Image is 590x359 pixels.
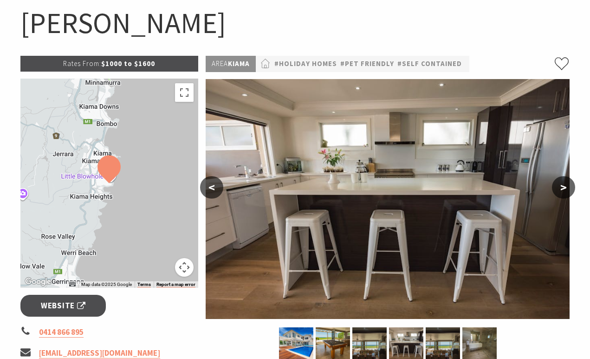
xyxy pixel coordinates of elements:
button: Keyboard shortcuts [69,281,76,288]
a: Report a map error [156,282,195,287]
button: < [200,176,223,199]
span: Map data ©2025 Google [81,282,132,287]
button: Toggle fullscreen view [175,83,194,102]
img: Kitchen [206,79,570,319]
a: Website [20,295,106,317]
img: Google [23,276,53,288]
button: > [552,176,575,199]
h1: [PERSON_NAME] [20,4,570,42]
a: [EMAIL_ADDRESS][DOMAIN_NAME] [39,348,160,359]
a: #Holiday Homes [274,58,337,70]
a: #Self Contained [397,58,462,70]
span: Website [41,299,85,312]
span: Rates From: [63,59,101,68]
p: $1000 to $1600 [20,56,199,72]
span: Area [212,59,228,68]
a: 0414 866 895 [39,327,84,338]
p: Kiama [206,56,256,72]
a: #Pet Friendly [340,58,394,70]
button: Map camera controls [175,258,194,277]
a: Open this area in Google Maps (opens a new window) [23,276,53,288]
a: Terms (opens in new tab) [137,282,151,287]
